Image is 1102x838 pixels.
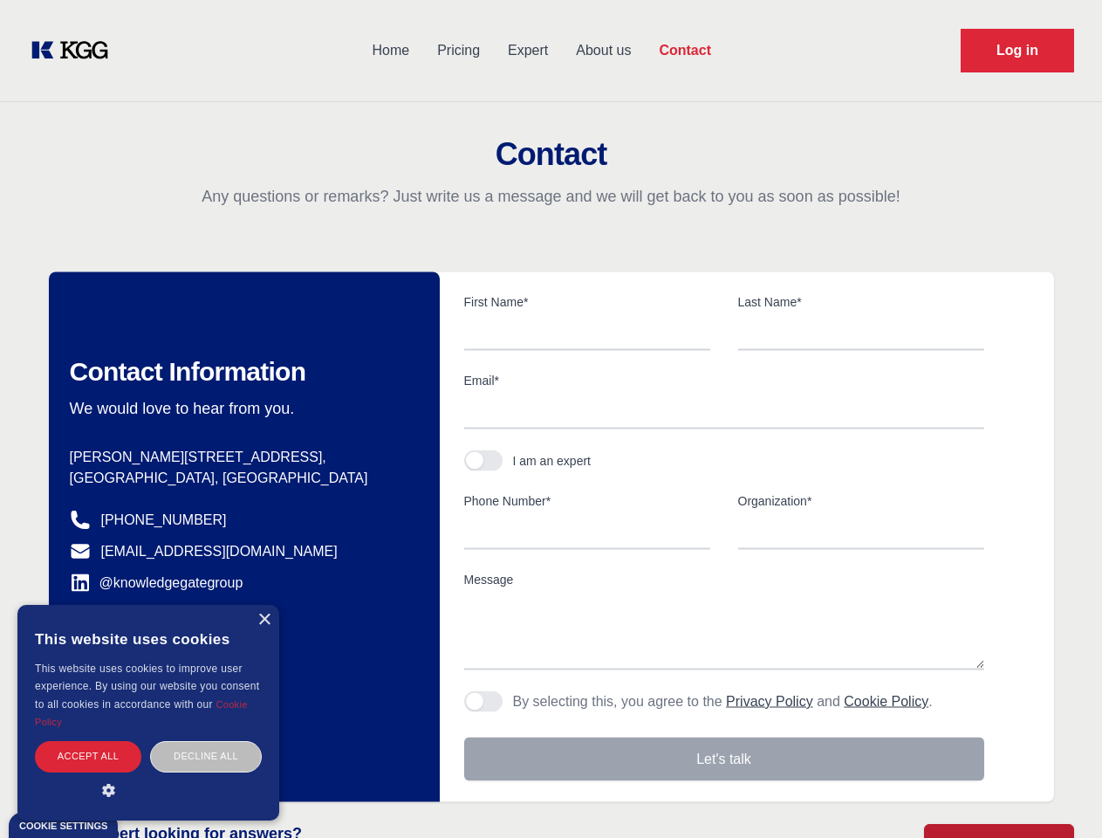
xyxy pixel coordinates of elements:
[35,741,141,772] div: Accept all
[513,452,592,470] div: I am an expert
[19,821,107,831] div: Cookie settings
[494,28,562,73] a: Expert
[150,741,262,772] div: Decline all
[464,293,710,311] label: First Name*
[1015,754,1102,838] iframe: Chat Widget
[844,694,928,709] a: Cookie Policy
[726,694,813,709] a: Privacy Policy
[423,28,494,73] a: Pricing
[28,37,122,65] a: KOL Knowledge Platform: Talk to Key External Experts (KEE)
[35,663,259,711] span: This website uses cookies to improve user experience. By using our website you consent to all coo...
[101,541,338,562] a: [EMAIL_ADDRESS][DOMAIN_NAME]
[738,492,984,510] label: Organization*
[464,492,710,510] label: Phone Number*
[464,738,984,781] button: Let's talk
[464,372,984,389] label: Email*
[70,468,412,489] p: [GEOGRAPHIC_DATA], [GEOGRAPHIC_DATA]
[70,356,412,388] h2: Contact Information
[70,398,412,419] p: We would love to hear from you.
[21,137,1081,172] h2: Contact
[961,29,1074,72] a: Request Demo
[257,614,270,627] div: Close
[464,571,984,588] label: Message
[645,28,725,73] a: Contact
[101,510,227,531] a: [PHONE_NUMBER]
[70,447,412,468] p: [PERSON_NAME][STREET_ADDRESS],
[21,186,1081,207] p: Any questions or remarks? Just write us a message and we will get back to you as soon as possible!
[70,573,243,594] a: @knowledgegategroup
[513,691,933,712] p: By selecting this, you agree to the and .
[562,28,645,73] a: About us
[738,293,984,311] label: Last Name*
[35,699,248,727] a: Cookie Policy
[358,28,423,73] a: Home
[35,618,262,660] div: This website uses cookies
